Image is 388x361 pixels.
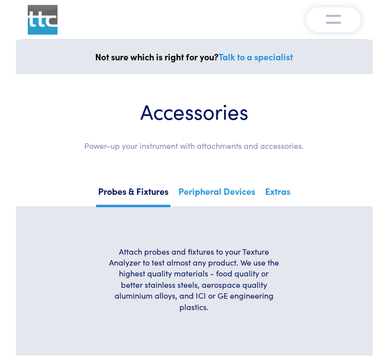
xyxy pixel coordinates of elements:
[108,246,280,312] h6: Attach probes and fixtures to your Texture Analyzer to test almost any product. We use the highes...
[22,49,367,64] p: Not sure which is right for you?
[46,98,343,124] h1: Accessories
[28,5,57,35] img: ttc_logo_1x1_v1.0.png
[176,183,257,205] a: Peripheral Devices
[96,183,170,207] a: Probes & Fixtures
[46,139,343,152] p: Power-up your instrument with attachments and accessories.
[306,7,361,32] button: Toggle navigation
[263,183,292,205] a: Extras
[326,12,341,24] img: menu-v1.0.png
[219,50,293,63] a: Talk to a specialist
